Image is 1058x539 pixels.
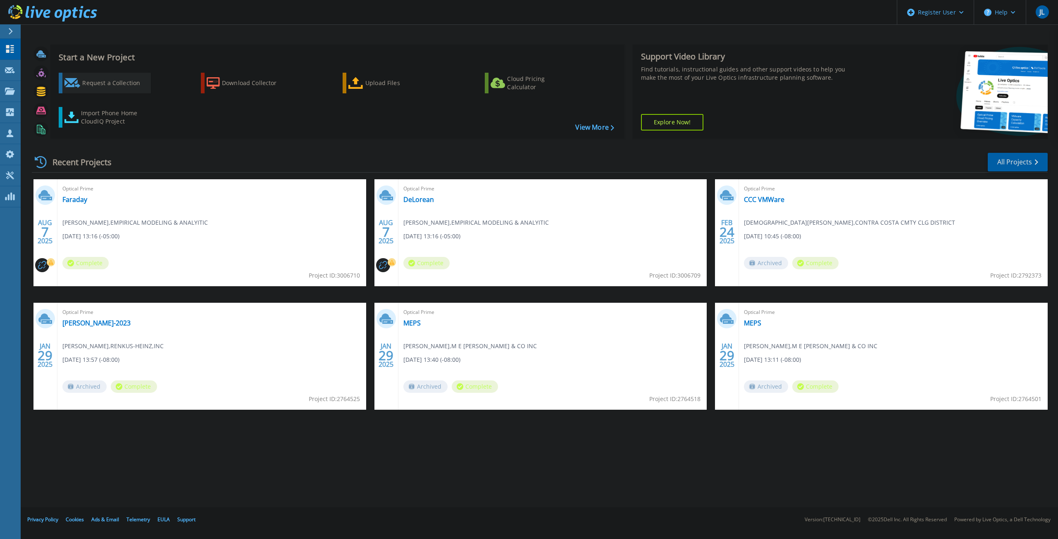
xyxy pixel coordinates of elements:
span: Complete [792,257,839,269]
span: Optical Prime [744,184,1043,193]
span: [DATE] 13:16 (-05:00) [62,232,119,241]
a: Ads & Email [91,516,119,523]
span: Optical Prime [403,308,702,317]
span: 29 [379,352,393,359]
span: Project ID: 3006709 [649,271,701,280]
a: Telemetry [126,516,150,523]
a: Download Collector [201,73,293,93]
span: 29 [720,352,734,359]
span: 29 [38,352,52,359]
span: [DATE] 13:57 (-08:00) [62,355,119,364]
a: CCC VMWare [744,195,784,204]
span: Project ID: 2764501 [990,394,1041,404]
div: Support Video Library [641,51,855,62]
span: [PERSON_NAME] , M E [PERSON_NAME] & CO INC [403,342,537,351]
span: Optical Prime [403,184,702,193]
a: Request a Collection [59,73,151,93]
div: Cloud Pricing Calculator [507,75,573,91]
div: AUG 2025 [378,217,394,247]
div: Request a Collection [82,75,148,91]
span: [DATE] 13:40 (-08:00) [403,355,460,364]
span: Archived [62,380,107,393]
span: Archived [744,380,788,393]
span: [DEMOGRAPHIC_DATA][PERSON_NAME] , CONTRA COSTA CMTY CLG DISTRICT [744,218,955,227]
li: Powered by Live Optics, a Dell Technology [954,517,1051,522]
div: AUG 2025 [37,217,53,247]
a: View More [575,123,614,131]
div: Import Phone Home CloudIQ Project [81,109,145,126]
span: Optical Prime [62,184,361,193]
div: JAN 2025 [378,340,394,370]
span: 24 [720,228,734,235]
li: Version: [TECHNICAL_ID] [805,517,860,522]
span: Optical Prime [744,308,1043,317]
span: [DATE] 13:16 (-05:00) [403,232,460,241]
span: Archived [744,257,788,269]
span: Project ID: 2792373 [990,271,1041,280]
span: Complete [403,257,450,269]
span: [DATE] 13:11 (-08:00) [744,355,801,364]
span: [PERSON_NAME] , M E [PERSON_NAME] & CO INC [744,342,877,351]
a: MEPS [744,319,761,327]
span: Project ID: 2764525 [309,394,360,404]
h3: Start a New Project [59,53,614,62]
span: JL [1039,9,1044,15]
span: [PERSON_NAME] , RENKUS-HEINZ,INC [62,342,164,351]
span: Archived [403,380,448,393]
span: [PERSON_NAME] , EMPIRICAL MODELING & ANALYITIC [62,218,208,227]
a: Upload Files [343,73,435,93]
div: Find tutorials, instructional guides and other support videos to help you make the most of your L... [641,65,855,82]
span: [DATE] 10:45 (-08:00) [744,232,801,241]
li: © 2025 Dell Inc. All Rights Reserved [868,517,947,522]
a: Explore Now! [641,114,704,131]
a: Privacy Policy [27,516,58,523]
span: 7 [41,228,49,235]
span: Complete [452,380,498,393]
a: MEPS [403,319,421,327]
a: EULA [157,516,170,523]
span: Complete [111,380,157,393]
a: DeLorean [403,195,434,204]
div: Recent Projects [32,152,123,172]
a: Faraday [62,195,87,204]
span: Complete [62,257,109,269]
div: Upload Files [365,75,431,91]
span: Complete [792,380,839,393]
span: 7 [382,228,390,235]
a: All Projects [988,153,1048,171]
a: Support [177,516,195,523]
a: [PERSON_NAME]-2023 [62,319,131,327]
div: FEB 2025 [719,217,735,247]
a: Cloud Pricing Calculator [485,73,577,93]
span: Optical Prime [62,308,361,317]
span: Project ID: 3006710 [309,271,360,280]
div: JAN 2025 [37,340,53,370]
span: [PERSON_NAME] , EMPIRICAL MODELING & ANALYITIC [403,218,549,227]
span: Project ID: 2764518 [649,394,701,404]
div: JAN 2025 [719,340,735,370]
a: Cookies [66,516,84,523]
div: Download Collector [222,75,288,91]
